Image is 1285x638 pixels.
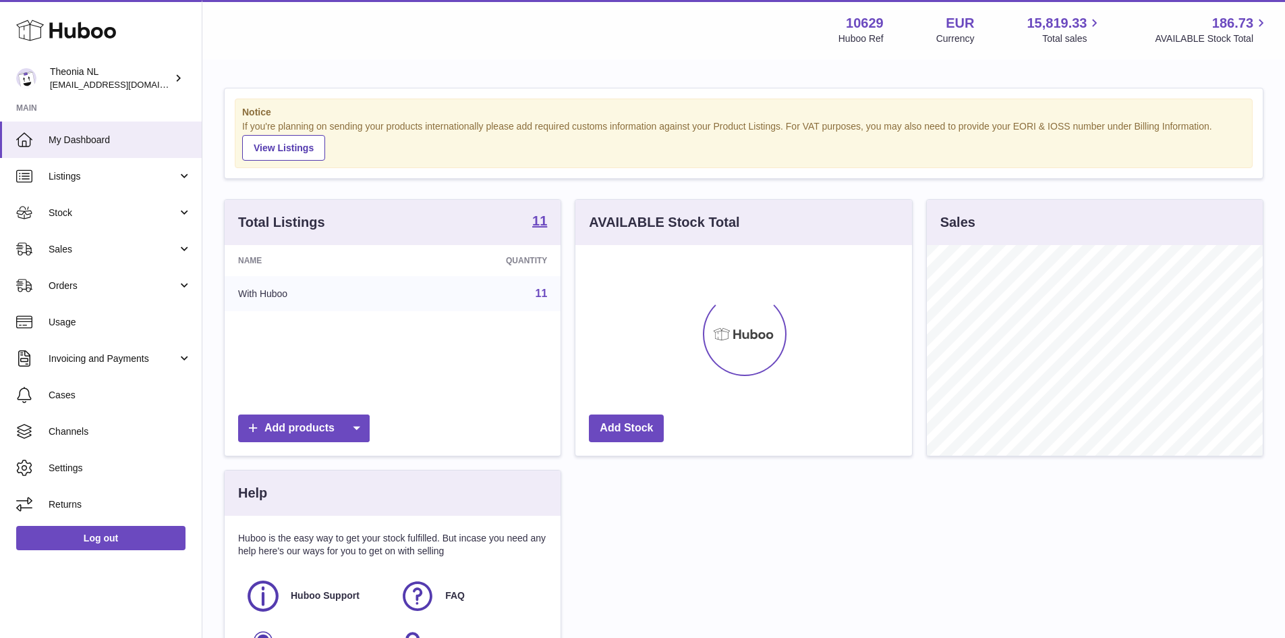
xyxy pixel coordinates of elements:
div: Huboo Ref [838,32,884,45]
strong: 10629 [846,14,884,32]
span: 186.73 [1212,14,1253,32]
a: FAQ [399,578,540,614]
a: 15,819.33 Total sales [1027,14,1102,45]
span: AVAILABLE Stock Total [1155,32,1269,45]
strong: 11 [532,214,547,228]
a: Huboo Support [245,578,386,614]
span: [EMAIL_ADDRESS][DOMAIN_NAME] [50,79,198,90]
a: View Listings [242,135,325,161]
a: 11 [532,214,547,230]
h3: AVAILABLE Stock Total [589,213,739,232]
strong: Notice [242,106,1245,119]
a: Log out [16,526,185,550]
span: Stock [49,207,177,219]
span: My Dashboard [49,134,192,147]
strong: EUR [946,14,974,32]
th: Quantity [402,245,561,276]
h3: Total Listings [238,213,325,232]
a: Add Stock [589,415,664,442]
a: 11 [536,288,548,299]
span: Total sales [1042,32,1102,45]
span: Channels [49,425,192,438]
div: Theonia NL [50,65,171,91]
span: Listings [49,170,177,183]
span: Returns [49,498,192,511]
span: FAQ [445,589,465,602]
div: Currency [936,32,975,45]
span: Invoicing and Payments [49,352,177,365]
span: Settings [49,462,192,475]
h3: Help [238,484,267,502]
span: Huboo Support [291,589,360,602]
h3: Sales [940,213,975,232]
a: 186.73 AVAILABLE Stock Total [1155,14,1269,45]
span: Usage [49,316,192,329]
th: Name [225,245,402,276]
span: Cases [49,389,192,402]
span: Sales [49,243,177,256]
p: Huboo is the easy way to get your stock fulfilled. But incase you need any help here's our ways f... [238,532,547,558]
img: info@wholesomegoods.eu [16,68,36,88]
a: Add products [238,415,370,442]
span: Orders [49,280,177,292]
span: 15,819.33 [1027,14,1087,32]
td: With Huboo [225,276,402,311]
div: If you're planning on sending your products internationally please add required customs informati... [242,120,1245,161]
